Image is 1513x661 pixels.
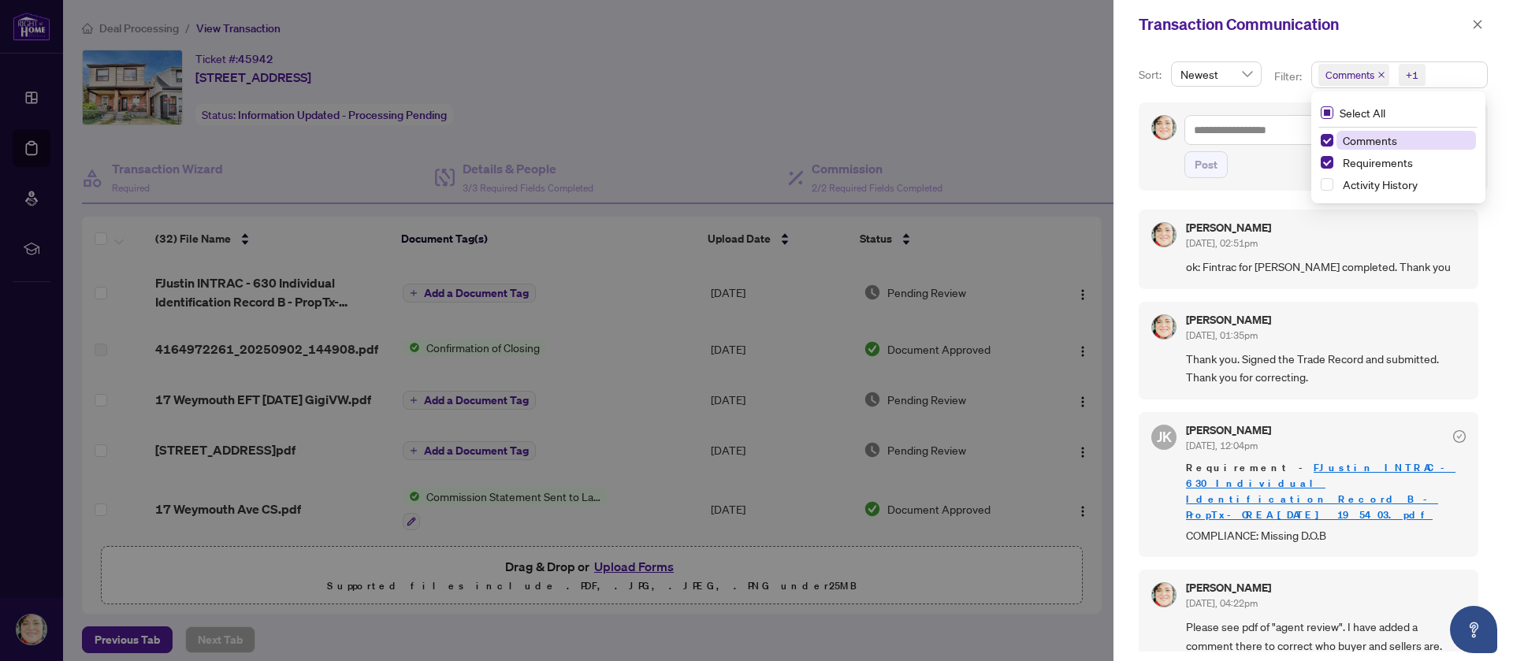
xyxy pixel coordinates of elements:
[1186,461,1455,522] a: FJustin INTRAC - 630 Individual Identification Record B - PropTx-OREA_[DATE] 19_54_03.pdf
[1139,66,1165,84] p: Sort:
[1152,315,1176,339] img: Profile Icon
[1139,13,1467,36] div: Transaction Communication
[1343,133,1397,147] span: Comments
[1472,19,1483,30] span: close
[1333,104,1392,121] span: Select All
[1186,526,1466,544] span: COMPLIANCE: Missing D.O.B
[1186,314,1271,325] h5: [PERSON_NAME]
[1152,223,1176,247] img: Profile Icon
[1186,258,1466,276] span: ok: Fintrac for [PERSON_NAME] completed. Thank you
[1336,175,1476,194] span: Activity History
[1186,582,1271,593] h5: [PERSON_NAME]
[1343,177,1418,191] span: Activity History
[1318,64,1389,86] span: Comments
[1321,156,1333,169] span: Select Requirements
[1321,178,1333,191] span: Select Activity History
[1336,131,1476,150] span: Comments
[1453,430,1466,443] span: check-circle
[1450,606,1497,653] button: Open asap
[1406,67,1418,83] div: +1
[1377,71,1385,79] span: close
[1186,425,1271,436] h5: [PERSON_NAME]
[1157,425,1172,447] span: JK
[1274,68,1304,85] p: Filter:
[1186,440,1258,451] span: [DATE], 12:04pm
[1325,67,1374,83] span: Comments
[1186,222,1271,233] h5: [PERSON_NAME]
[1321,134,1333,147] span: Select Comments
[1186,460,1466,523] span: Requirement -
[1186,597,1258,609] span: [DATE], 04:22pm
[1184,151,1228,178] button: Post
[1186,329,1258,341] span: [DATE], 01:35pm
[1152,583,1176,607] img: Profile Icon
[1186,237,1258,249] span: [DATE], 02:51pm
[1180,62,1252,86] span: Newest
[1186,350,1466,387] span: Thank you. Signed the Trade Record and submitted. Thank you for correcting.
[1336,153,1476,172] span: Requirements
[1343,155,1413,169] span: Requirements
[1152,116,1176,139] img: Profile Icon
